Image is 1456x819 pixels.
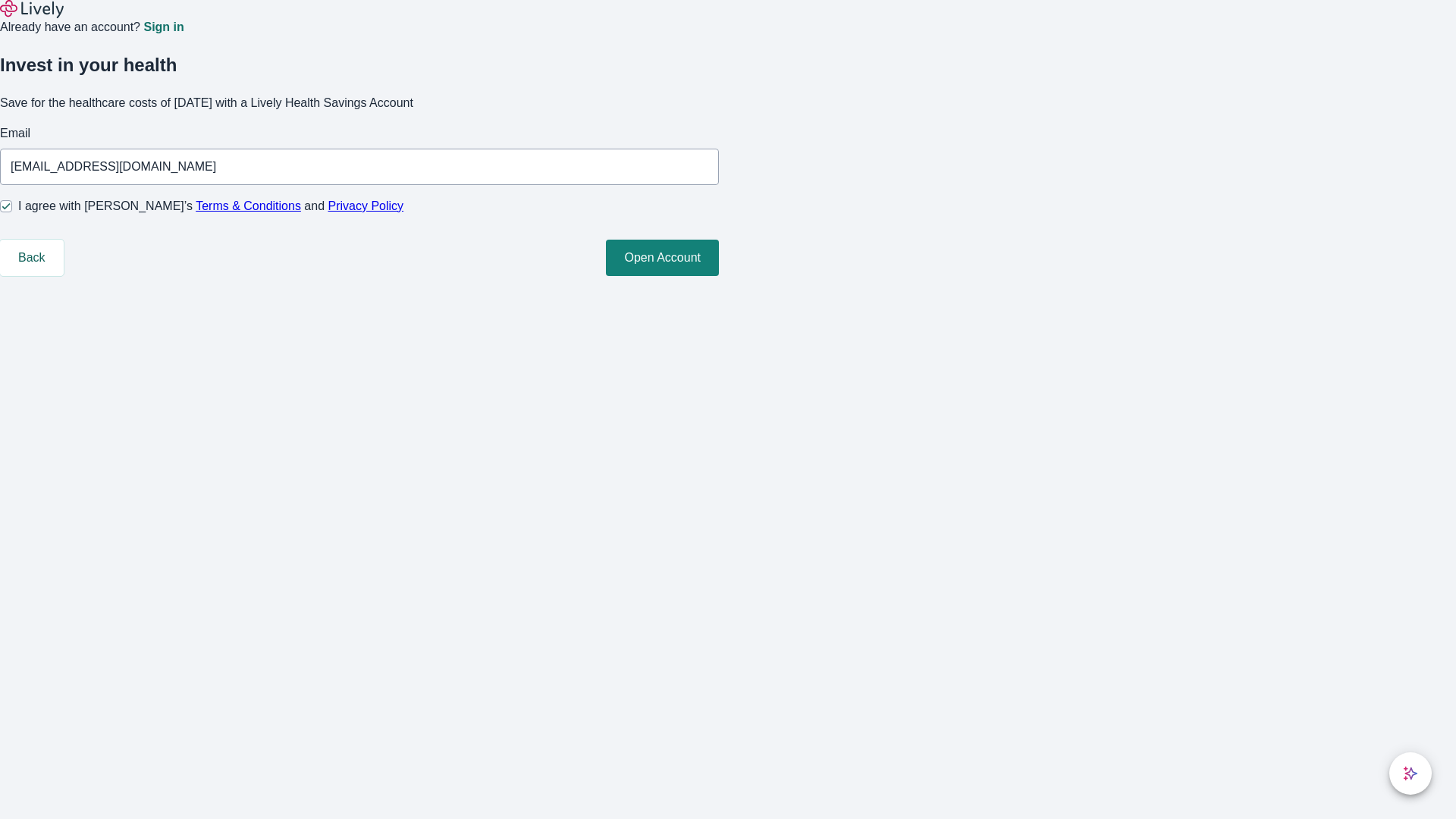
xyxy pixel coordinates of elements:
a: Sign in [143,21,184,33]
button: chat [1389,752,1432,795]
span: I agree with [PERSON_NAME]’s and [18,197,403,215]
a: Terms & Conditions [196,199,301,212]
a: Privacy Policy [328,199,404,212]
button: Open Account [606,240,719,276]
svg: Lively AI Assistant [1403,766,1418,781]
